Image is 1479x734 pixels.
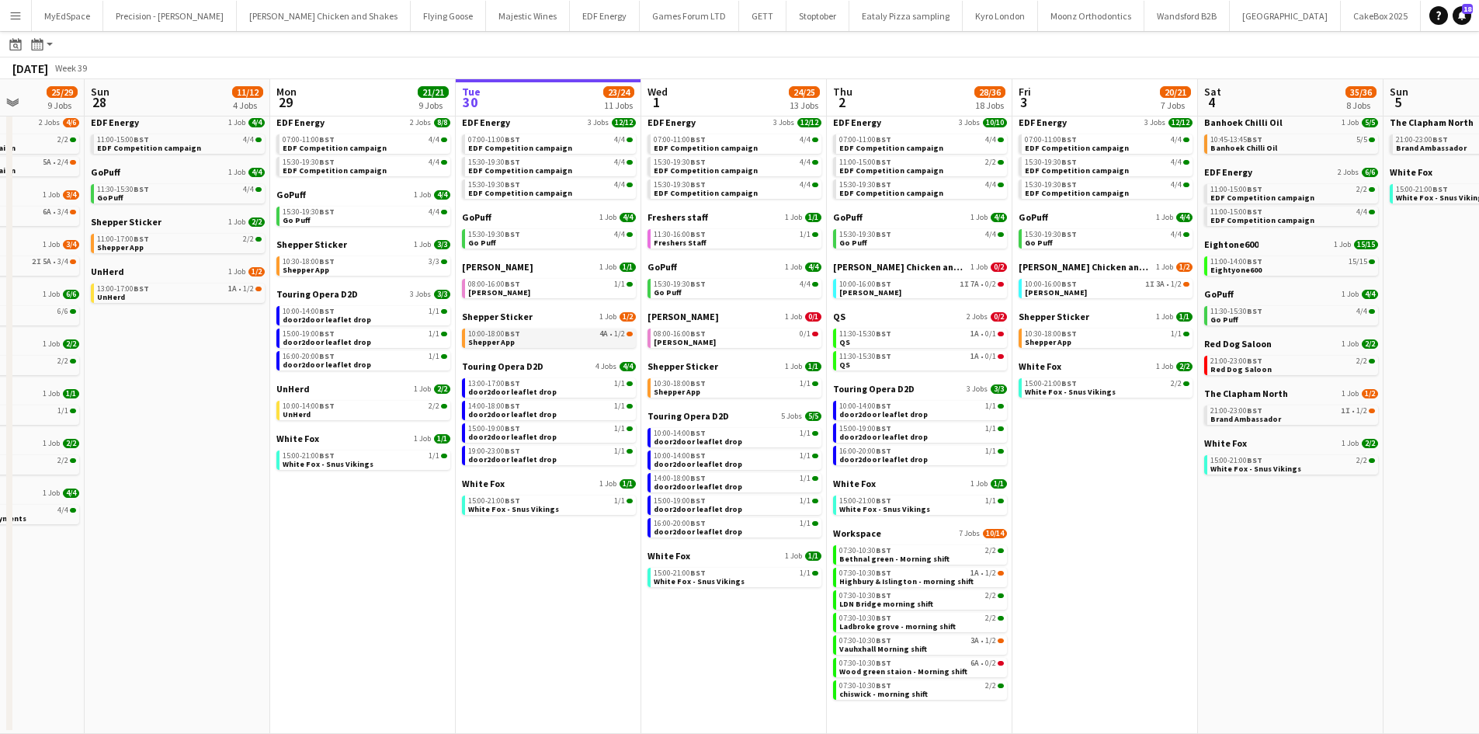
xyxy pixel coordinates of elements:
div: GoPuff1 Job4/415:30-19:30BST4/4Go Puff [462,211,636,261]
a: 11:30-15:30BST4/4GoPuff [97,184,262,202]
span: 12/12 [797,118,821,127]
span: 4/6 [63,118,79,127]
span: 07:00-11:00 [468,136,520,144]
span: 4/4 [985,136,996,144]
span: 15:30-19:30 [839,231,891,238]
span: 1 Job [43,190,60,200]
span: EDF Energy [91,117,139,128]
a: 07:00-11:00BST4/4EDF Competition campaign [468,134,633,152]
a: 18 [1453,6,1471,25]
a: 07:00-11:00BST4/4EDF Competition campaign [283,134,447,152]
span: 15:30-19:30 [654,158,706,166]
span: UnHerd [91,266,124,277]
span: 1 Job [1334,240,1351,249]
span: 1/2 [1176,263,1193,272]
a: 15:30-19:30BST4/4EDF Competition campaign [468,179,633,197]
a: GoPuff1 Job4/4 [276,189,450,200]
span: Go Puff [283,215,311,225]
span: 2/2 [248,217,265,227]
a: 15:30-19:30BST4/4EDF Competition campaign [1025,157,1189,175]
span: BST [134,184,149,194]
span: 1 Job [599,213,616,222]
span: GoPuff [91,166,120,178]
div: GoPuff1 Job4/415:30-19:30BST4/4Go Puff [647,261,821,311]
a: 07:00-11:00BST4/4EDF Competition campaign [1025,134,1189,152]
a: 11:00-15:00BST4/4EDF Competition campaign [97,134,262,152]
span: 4/4 [614,158,625,166]
a: 10:30-18:00BST3/3Shepper App [283,256,447,274]
span: 4/4 [1356,208,1367,216]
a: Eightone6001 Job15/15 [1204,238,1378,250]
span: 1 Job [970,213,988,222]
span: 4/4 [243,136,254,144]
span: The Clapham North [1390,117,1474,128]
div: UnHerd1 Job1/213:00-17:00BST1A•1/2UnHerd [91,266,265,306]
span: 2/2 [57,136,68,144]
span: GoPuff [97,193,123,203]
div: EDF Energy3 Jobs12/1207:00-11:00BST4/4EDF Competition campaign15:30-19:30BST4/4EDF Competition ca... [1019,117,1193,211]
span: Shepper Sticker [276,238,347,250]
span: EDF Competition campaign [1025,143,1129,153]
span: BST [690,157,706,167]
a: GoPuff1 Job4/4 [647,261,821,273]
div: EDF Energy3 Jobs12/1207:00-11:00BST4/4EDF Competition campaign15:30-19:30BST4/4EDF Competition ca... [462,117,636,211]
span: 1 Job [1156,213,1173,222]
div: EDF Energy2 Jobs6/611:00-15:00BST2/2EDF Competition campaign11:00-15:00BST4/4EDF Competition camp... [1204,166,1378,238]
a: 15:30-19:30BST4/4EDF Competition campaign [654,157,818,175]
span: GoPuff [833,211,863,223]
a: 07:00-11:00BST4/4EDF Competition campaign [839,134,1004,152]
span: 4/4 [800,158,811,166]
span: 5A [43,158,51,166]
span: 21:00-23:00 [1396,136,1448,144]
span: 07:00-11:00 [1025,136,1077,144]
a: GoPuff1 Job4/4 [91,166,265,178]
button: GETT [739,1,786,31]
span: EDF Competition campaign [283,165,387,176]
span: 15:30-19:30 [1025,181,1077,189]
span: GoPuff [462,211,491,223]
span: BST [690,134,706,144]
span: 3/4 [57,258,68,266]
span: GoPuff [1019,211,1048,223]
span: BST [505,229,520,239]
button: Precision - [PERSON_NAME] [103,1,237,31]
a: 11:00-15:00BST4/4EDF Competition campaign [1210,207,1375,224]
a: 10:00-16:00BST1I3A•1/2[PERSON_NAME] [1025,279,1189,297]
span: EDF Energy [462,117,510,128]
span: 0/2 [991,263,1007,272]
a: Shepper Sticker1 Job3/3 [276,238,450,250]
span: BST [1061,134,1077,144]
span: 3/4 [63,190,79,200]
span: 15:30-19:30 [654,181,706,189]
a: 11:00-15:00BST2/2EDF Competition campaign [839,157,1004,175]
span: 10:45-13:45 [1210,136,1262,144]
span: 1 Job [785,213,802,222]
div: GoPuff1 Job4/415:30-19:30BST4/4Go Puff [833,211,1007,261]
a: EDF Energy3 Jobs12/12 [1019,117,1193,128]
span: GoPuff [276,189,306,200]
div: EDF Energy1 Job4/411:00-15:00BST4/4EDF Competition campaign [91,117,265,166]
div: EDF Energy2 Jobs8/807:00-11:00BST4/4EDF Competition campaign15:30-19:30BST4/4EDF Competition camp... [276,117,450,189]
span: 4/4 [620,213,636,222]
span: Knight Frank [462,261,533,273]
span: 15:30-19:30 [1025,231,1077,238]
span: 15:30-19:30 [468,181,520,189]
span: EDF Competition campaign [468,165,572,176]
span: 5A [43,258,51,266]
a: GoPuff1 Job4/4 [462,211,636,223]
span: 5/5 [1362,118,1378,127]
a: GoPuff1 Job4/4 [1019,211,1193,223]
button: [GEOGRAPHIC_DATA] [1230,1,1341,31]
span: BST [876,229,891,239]
span: 4/4 [248,168,265,177]
span: EDF Competition campaign [654,143,758,153]
span: BST [319,207,335,217]
button: Majestic Wines [486,1,570,31]
span: 15:30-19:30 [839,181,891,189]
a: 15:30-19:30BST4/4Go Puff [654,279,818,297]
span: 2 Jobs [1338,168,1359,177]
a: EDF Energy2 Jobs8/8 [276,117,450,128]
a: 15:30-19:30BST4/4EDF Competition campaign [283,157,447,175]
span: 3/4 [57,208,68,216]
span: EDF Competition campaign [1210,193,1314,203]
